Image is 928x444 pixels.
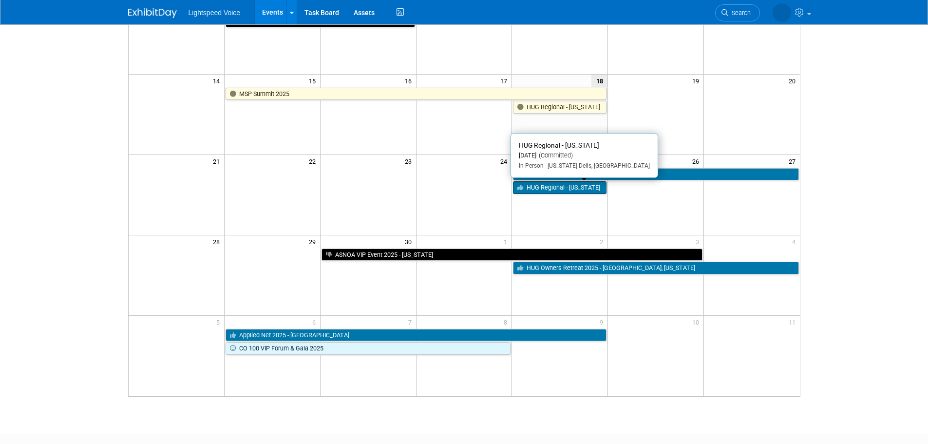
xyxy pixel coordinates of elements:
span: [US_STATE] Dells, [GEOGRAPHIC_DATA] [544,162,650,169]
span: 7 [407,316,416,328]
span: 26 [691,155,703,167]
span: 24 [499,155,511,167]
span: 23 [404,155,416,167]
span: 2 [599,235,607,248]
span: 27 [788,155,800,167]
span: 29 [308,235,320,248]
a: MSP Summit 2025 [226,88,606,100]
span: 30 [404,235,416,248]
span: 18 [591,75,607,87]
img: ExhibitDay [128,8,177,18]
span: 21 [212,155,224,167]
span: Search [728,9,751,17]
span: 1 [503,235,511,248]
span: 16 [404,75,416,87]
span: 22 [308,155,320,167]
a: Applied Net 2025 - [GEOGRAPHIC_DATA] [226,329,606,342]
a: CO 100 VIP Forum & Gala 2025 [226,342,511,355]
span: HUG Regional - [US_STATE] [519,141,599,149]
span: 14 [212,75,224,87]
a: ASNOA VIP Event 2025 - [US_STATE] [322,249,702,261]
span: 10 [691,316,703,328]
a: Search [715,4,760,21]
a: HUG Regional - [US_STATE] [513,181,606,194]
span: Lightspeed Voice [189,9,241,17]
span: 28 [212,235,224,248]
span: 11 [788,316,800,328]
span: In-Person [519,162,544,169]
div: [DATE] [519,152,650,160]
span: 15 [308,75,320,87]
img: Alexis Snowbarger [773,3,791,22]
span: 8 [503,316,511,328]
span: 5 [215,316,224,328]
span: 20 [788,75,800,87]
a: HUG Owners Retreat 2025 - [GEOGRAPHIC_DATA], [US_STATE] [513,262,798,274]
span: 3 [695,235,703,248]
span: 17 [499,75,511,87]
span: 19 [691,75,703,87]
span: (Committed) [536,152,573,159]
a: HUG Regional - [US_STATE] [513,101,606,114]
span: 6 [311,316,320,328]
span: 4 [791,235,800,248]
span: 9 [599,316,607,328]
